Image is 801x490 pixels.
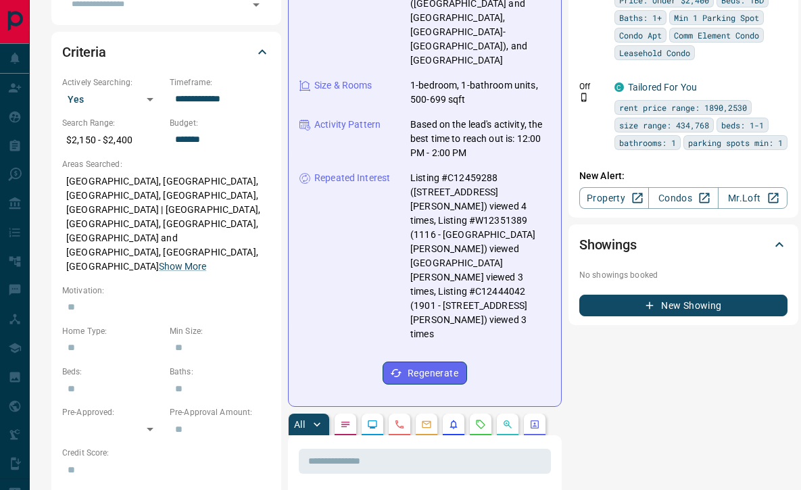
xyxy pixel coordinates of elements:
button: New Showing [579,295,787,316]
span: Comm Element Condo [674,28,759,42]
div: Criteria [62,36,270,68]
p: Min Size: [170,325,270,337]
span: Condo Apt [619,28,662,42]
svg: Push Notification Only [579,93,589,102]
p: Listing #C12459288 ([STREET_ADDRESS][PERSON_NAME]) viewed 4 times, Listing #W12351389 (1116 - [GE... [410,171,550,341]
svg: Listing Alerts [448,419,459,430]
p: Timeframe: [170,76,270,89]
svg: Calls [394,419,405,430]
button: Show More [159,260,206,274]
svg: Emails [421,419,432,430]
span: Baths: 1+ [619,11,662,24]
p: Motivation: [62,285,270,297]
p: $2,150 - $2,400 [62,129,163,151]
p: Repeated Interest [314,171,390,185]
p: Off [579,80,606,93]
p: Budget: [170,117,270,129]
p: [GEOGRAPHIC_DATA], [GEOGRAPHIC_DATA], [GEOGRAPHIC_DATA], [GEOGRAPHIC_DATA], [GEOGRAPHIC_DATA] | [... [62,170,270,278]
div: Showings [579,228,787,261]
a: Mr.Loft [718,187,787,209]
span: parking spots min: 1 [688,136,783,149]
p: Pre-Approval Amount: [170,406,270,418]
p: Search Range: [62,117,163,129]
p: Areas Searched: [62,158,270,170]
p: Actively Searching: [62,76,163,89]
p: No showings booked [579,269,787,281]
span: Leasehold Condo [619,46,690,59]
h2: Criteria [62,41,106,63]
p: 1-bedroom, 1-bathroom units, 500-699 sqft [410,78,550,107]
svg: Agent Actions [529,419,540,430]
svg: Opportunities [502,419,513,430]
p: Activity Pattern [314,118,381,132]
p: Based on the lead's activity, the best time to reach out is: 12:00 PM - 2:00 PM [410,118,550,160]
a: Property [579,187,649,209]
h2: Showings [579,234,637,255]
svg: Requests [475,419,486,430]
p: All [294,420,305,429]
svg: Notes [340,419,351,430]
span: Min 1 Parking Spot [674,11,759,24]
a: Condos [648,187,718,209]
div: Yes [62,89,163,110]
a: Tailored For You [628,82,697,93]
span: bathrooms: 1 [619,136,676,149]
p: Pre-Approved: [62,406,163,418]
span: beds: 1-1 [721,118,764,132]
p: Credit Score: [62,447,270,459]
button: Regenerate [383,362,467,385]
p: Beds: [62,366,163,378]
span: size range: 434,768 [619,118,709,132]
p: Size & Rooms [314,78,372,93]
p: New Alert: [579,169,787,183]
p: Home Type: [62,325,163,337]
svg: Lead Browsing Activity [367,419,378,430]
p: Baths: [170,366,270,378]
span: rent price range: 1890,2530 [619,101,747,114]
div: condos.ca [614,82,624,92]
